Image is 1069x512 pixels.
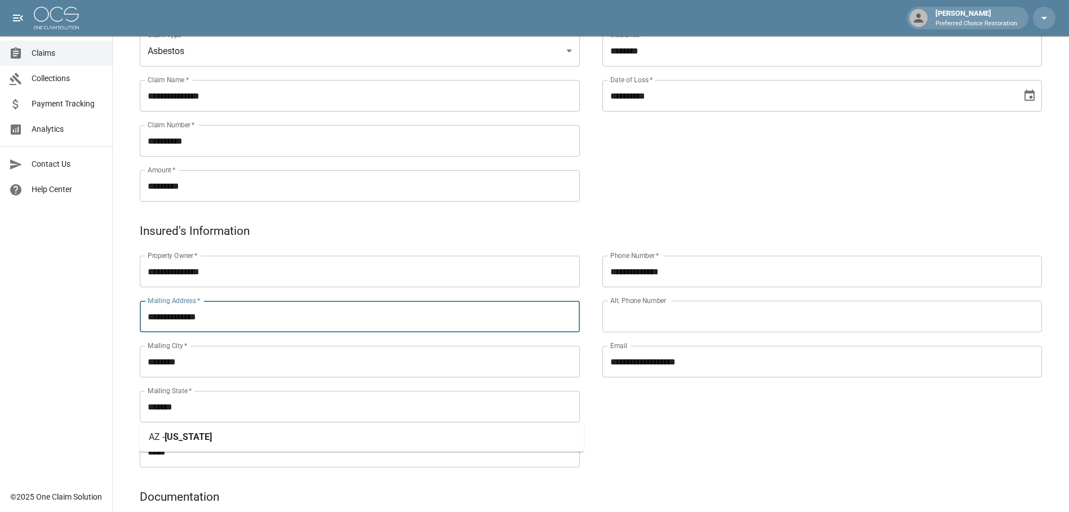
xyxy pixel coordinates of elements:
[610,75,653,84] label: Date of Loss
[165,431,212,442] span: [US_STATE]
[148,251,198,260] label: Property Owner
[34,7,79,29] img: ocs-logo-white-transparent.png
[931,8,1022,28] div: [PERSON_NAME]
[1018,84,1041,107] button: Choose date, selected date is Sep 18, 2025
[32,73,103,84] span: Collections
[148,120,194,130] label: Claim Number
[610,341,627,350] label: Email
[10,491,102,502] div: © 2025 One Claim Solution
[148,341,188,350] label: Mailing City
[148,296,200,305] label: Mailing Address
[32,158,103,170] span: Contact Us
[610,296,666,305] label: Alt. Phone Number
[610,251,659,260] label: Phone Number
[7,7,29,29] button: open drawer
[32,123,103,135] span: Analytics
[935,19,1017,29] p: Preferred Choice Restoration
[32,98,103,110] span: Payment Tracking
[32,47,103,59] span: Claims
[148,386,192,395] label: Mailing State
[140,35,580,66] div: Asbestos
[32,184,103,195] span: Help Center
[148,165,176,175] label: Amount
[148,75,189,84] label: Claim Name
[149,431,165,442] span: AZ -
